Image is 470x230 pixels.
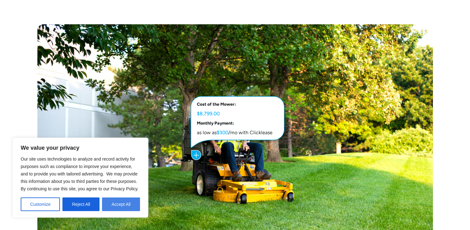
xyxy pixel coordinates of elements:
[191,150,201,160] img: Plus icon with blue background
[197,111,280,117] p: $8,799.00
[21,197,60,211] button: Customize
[197,120,280,126] h5: Monthly Payment:
[62,197,100,211] button: Reject All
[102,197,140,211] button: Accept All
[197,130,280,136] p: as low as /mo with Clicklease
[197,101,280,108] h5: Cost of the Mower:
[217,130,228,135] strong: $300
[21,144,140,152] p: We value your privacy
[12,138,148,218] div: We value your privacy
[21,157,138,191] span: Our site uses technologies to analyze and record activity for purposes such as compliance to impr...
